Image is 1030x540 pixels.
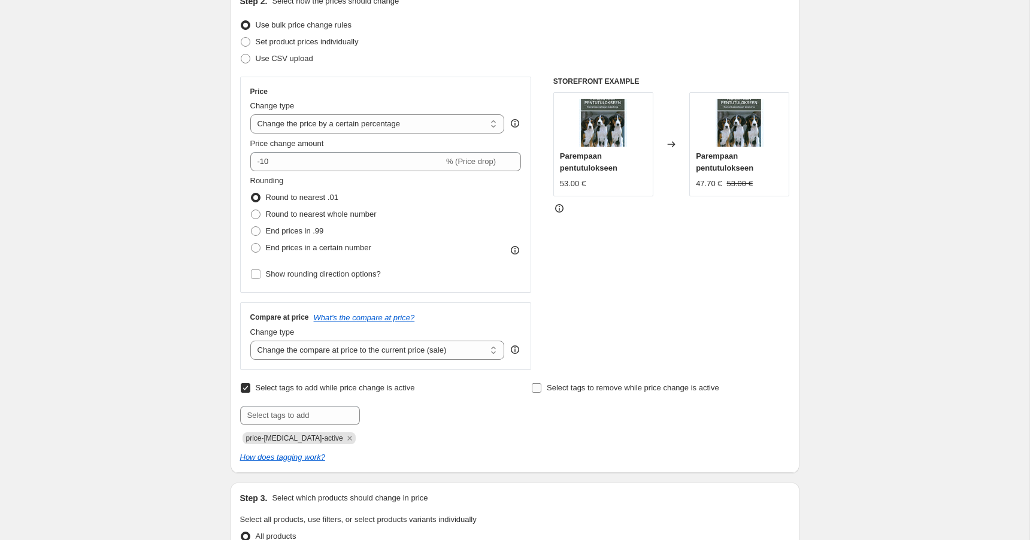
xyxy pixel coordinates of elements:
[509,117,521,129] div: help
[256,37,359,46] span: Set product prices individually
[250,152,444,171] input: -15
[256,383,415,392] span: Select tags to add while price change is active
[553,77,790,86] h6: STOREFRONT EXAMPLE
[266,243,371,252] span: End prices in a certain number
[250,87,268,96] h3: Price
[266,193,338,202] span: Round to nearest .01
[547,383,719,392] span: Select tags to remove while price change is active
[266,226,324,235] span: End prices in .99
[250,101,295,110] span: Change type
[696,178,722,190] div: 47.70 €
[727,178,753,190] strike: 53.00 €
[256,20,352,29] span: Use bulk price change rules
[272,492,428,504] p: Select which products should change in price
[240,453,325,462] a: How does tagging work?
[560,151,617,172] span: Parempaan pentutulokseen
[266,210,377,219] span: Round to nearest whole number
[240,515,477,524] span: Select all products, use filters, or select products variants individually
[250,139,324,148] span: Price change amount
[560,178,586,190] div: 53.00 €
[509,344,521,356] div: help
[250,327,295,336] span: Change type
[266,269,381,278] span: Show rounding direction options?
[446,157,496,166] span: % (Price drop)
[256,54,313,63] span: Use CSV upload
[240,406,360,425] input: Select tags to add
[579,99,627,147] img: 16854_kuva_80x.jpg
[246,434,343,442] span: price-change-job-active
[314,313,415,322] button: What's the compare at price?
[250,176,284,185] span: Rounding
[344,433,355,444] button: Remove price-change-job-active
[716,99,764,147] img: 16854_kuva_80x.jpg
[696,151,753,172] span: Parempaan pentutulokseen
[240,492,268,504] h2: Step 3.
[250,313,309,322] h3: Compare at price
